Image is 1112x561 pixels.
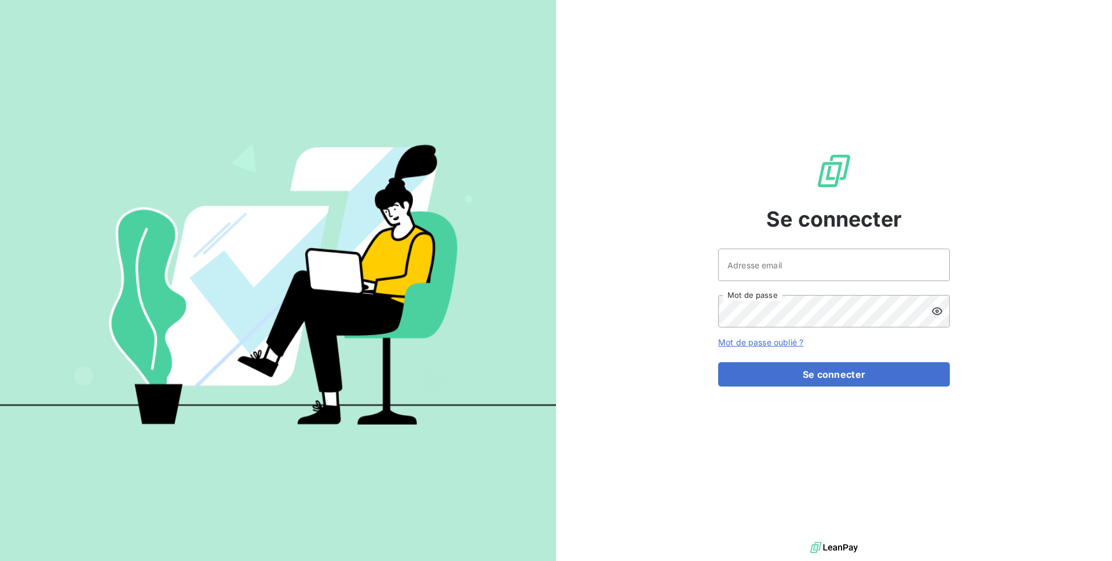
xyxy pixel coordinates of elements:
span: Se connecter [766,203,902,235]
input: placeholder [718,249,950,281]
button: Se connecter [718,362,950,387]
img: Logo LeanPay [815,152,853,190]
img: logo [810,539,858,556]
a: Mot de passe oublié ? [718,337,803,347]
